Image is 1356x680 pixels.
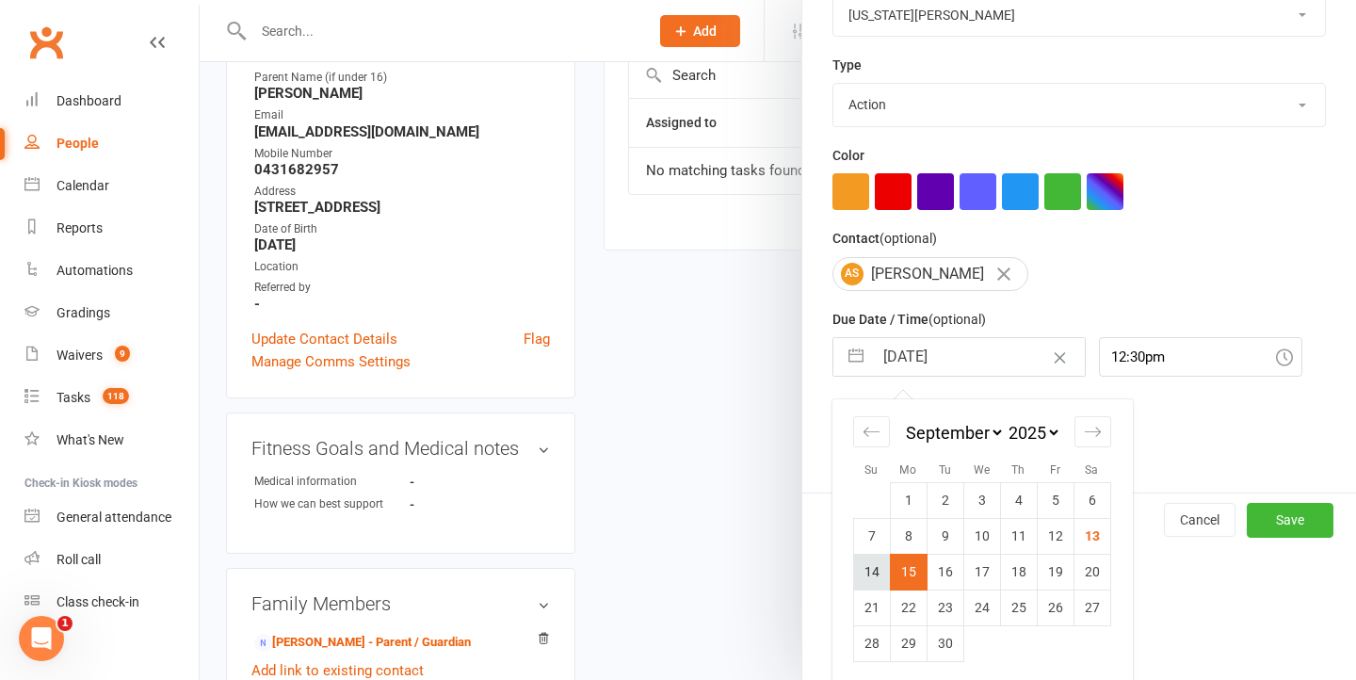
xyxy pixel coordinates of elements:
td: Monday, September 8, 2025 [890,518,927,554]
td: Wednesday, September 24, 2025 [963,590,1000,625]
span: 1 [57,616,73,631]
td: Thursday, September 11, 2025 [1000,518,1037,554]
td: Friday, September 5, 2025 [1037,482,1073,518]
button: Cancel [1164,503,1235,537]
div: Calendar [56,178,109,193]
button: Clear Date [1043,339,1076,375]
a: Automations [24,250,199,292]
label: Type [832,55,862,75]
td: Wednesday, September 3, 2025 [963,482,1000,518]
td: Thursday, September 4, 2025 [1000,482,1037,518]
span: 118 [103,388,129,404]
iframe: Intercom live chat [19,616,64,661]
td: Monday, September 29, 2025 [890,625,927,661]
small: Tu [939,463,951,477]
div: Gradings [56,305,110,320]
td: Tuesday, September 2, 2025 [927,482,963,518]
div: What's New [56,432,124,447]
a: Clubworx [23,19,70,66]
small: Th [1011,463,1025,477]
a: Gradings [24,292,199,334]
td: Selected. Monday, September 15, 2025 [890,554,927,590]
span: AS [841,263,864,285]
div: Roll call [56,552,101,567]
small: (optional) [880,231,937,246]
td: Sunday, September 14, 2025 [853,554,890,590]
div: People [56,136,99,151]
div: Automations [56,263,133,278]
label: Email preferences [832,395,942,415]
td: Tuesday, September 9, 2025 [927,518,963,554]
td: Friday, September 19, 2025 [1037,554,1073,590]
small: (optional) [928,312,986,327]
td: Tuesday, September 23, 2025 [927,590,963,625]
label: Due Date / Time [832,309,986,330]
small: Sa [1085,463,1098,477]
div: Dashboard [56,93,121,108]
td: Thursday, September 18, 2025 [1000,554,1037,590]
div: [PERSON_NAME] [832,257,1028,291]
td: Sunday, September 7, 2025 [853,518,890,554]
td: Monday, September 22, 2025 [890,590,927,625]
a: Tasks 118 [24,377,199,419]
label: Contact [832,228,937,249]
small: Su [864,463,878,477]
div: Reports [56,220,103,235]
td: Saturday, September 6, 2025 [1073,482,1110,518]
div: Class check-in [56,594,139,609]
td: Friday, September 12, 2025 [1037,518,1073,554]
td: Wednesday, September 17, 2025 [963,554,1000,590]
td: Saturday, September 13, 2025 [1073,518,1110,554]
td: Tuesday, September 16, 2025 [927,554,963,590]
a: Dashboard [24,80,199,122]
td: Sunday, September 28, 2025 [853,625,890,661]
td: Sunday, September 21, 2025 [853,590,890,625]
td: Monday, September 1, 2025 [890,482,927,518]
label: Color [832,145,864,166]
div: Tasks [56,390,90,405]
a: Class kiosk mode [24,581,199,623]
a: General attendance kiosk mode [24,496,199,539]
a: Reports [24,207,199,250]
div: Waivers [56,348,103,363]
button: Save [1247,503,1333,537]
a: What's New [24,419,199,461]
a: Waivers 9 [24,334,199,377]
a: Roll call [24,539,199,581]
td: Thursday, September 25, 2025 [1000,590,1037,625]
td: Saturday, September 27, 2025 [1073,590,1110,625]
div: General attendance [56,510,171,525]
td: Friday, September 26, 2025 [1037,590,1073,625]
small: Mo [899,463,916,477]
div: Move backward to switch to the previous month. [853,416,890,447]
small: We [974,463,990,477]
a: People [24,122,199,165]
a: Calendar [24,165,199,207]
td: Saturday, September 20, 2025 [1073,554,1110,590]
td: Wednesday, September 10, 2025 [963,518,1000,554]
small: Fr [1050,463,1060,477]
td: Tuesday, September 30, 2025 [927,625,963,661]
span: 9 [115,346,130,362]
div: Move forward to switch to the next month. [1074,416,1111,447]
